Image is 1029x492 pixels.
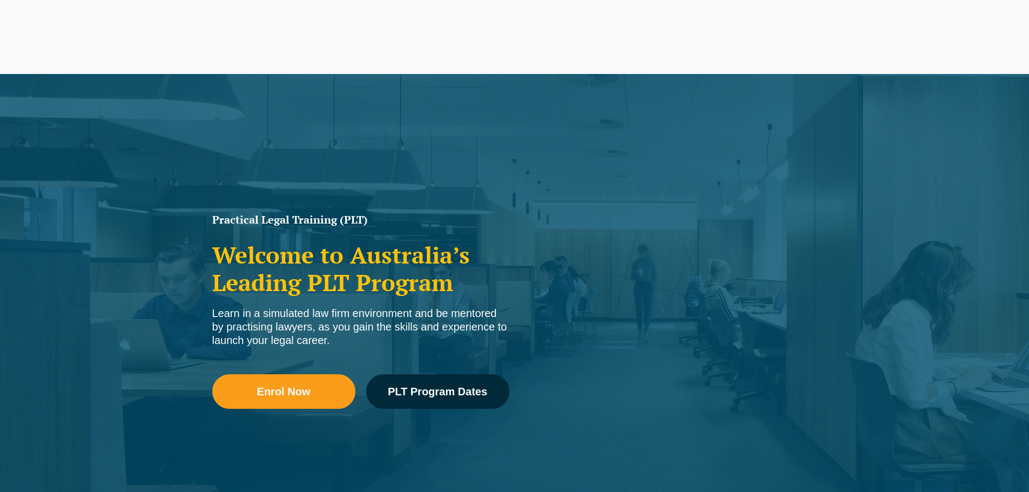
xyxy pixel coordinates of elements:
span: PLT Program Dates [388,386,487,397]
a: PLT Program Dates [366,374,509,409]
h2: Welcome to Australia’s Leading PLT Program [212,241,509,296]
span: Enrol Now [257,386,311,397]
a: Enrol Now [212,374,355,409]
div: Learn in a simulated law firm environment and be mentored by practising lawyers, as you gain the ... [212,307,509,347]
h1: Practical Legal Training (PLT) [212,214,509,225]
